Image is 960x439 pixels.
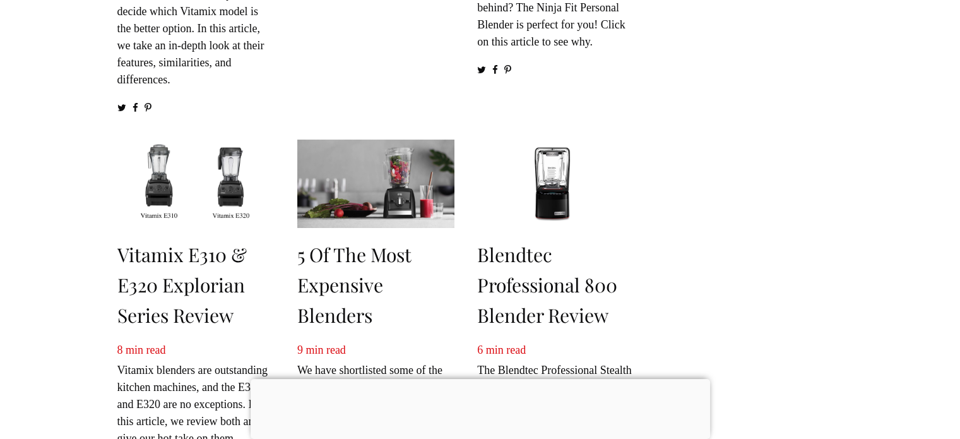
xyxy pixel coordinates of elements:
[486,344,526,356] span: min read
[126,344,165,356] span: min read
[305,344,345,356] span: min read
[117,344,123,356] span: 8
[477,140,634,228] img: Blendtec Professional 800 Blender Review
[297,242,412,328] a: 5 of the Most Expensive Blenders
[477,344,483,356] span: 6
[117,140,275,228] img: Vitamix E310 & E320 Explorian Series Review
[670,19,840,398] iframe: Advertisement
[117,242,247,328] a: Vitamix E310 & E320 Explorian Series Review
[477,242,617,328] a: Blendtec Professional 800 Blender Review
[297,344,303,356] span: 9
[251,379,710,436] iframe: Advertisement
[297,140,454,228] img: 5 of the Most Expensive Blenders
